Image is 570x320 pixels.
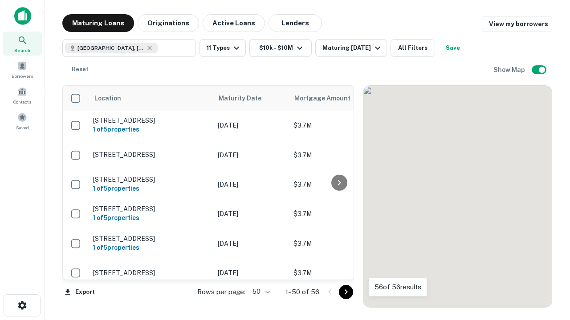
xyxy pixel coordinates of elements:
button: $10k - $10M [249,39,312,57]
p: [STREET_ADDRESS] [93,205,209,213]
p: [DATE] [218,120,285,130]
button: Maturing Loans [62,14,134,32]
img: capitalize-icon.png [14,7,31,25]
div: 50 [249,285,271,298]
button: Active Loans [203,14,265,32]
span: Contacts [13,98,31,105]
p: 1–50 of 56 [285,287,319,297]
button: Originations [138,14,199,32]
a: Borrowers [3,57,42,81]
th: Mortgage Amount [289,86,387,111]
a: Saved [3,109,42,133]
p: $3.7M [293,239,383,248]
p: [DATE] [218,150,285,160]
p: [DATE] [218,268,285,278]
iframe: Chat Widget [525,249,570,292]
p: [DATE] [218,209,285,219]
span: Location [94,93,121,104]
span: Saved [16,124,29,131]
p: [DATE] [218,180,285,189]
span: Mortgage Amount [294,93,362,104]
button: Maturing [DATE] [315,39,387,57]
p: [STREET_ADDRESS] [93,269,209,277]
h6: 1 of 5 properties [93,213,209,223]
button: Reset [66,60,94,78]
p: $3.7M [293,150,383,160]
div: Maturing [DATE] [322,43,383,53]
p: [STREET_ADDRESS] [93,151,209,159]
button: All Filters [391,39,435,57]
span: [GEOGRAPHIC_DATA], [GEOGRAPHIC_DATA] [77,44,144,52]
p: [STREET_ADDRESS] [93,176,209,184]
span: Maturity Date [219,93,273,104]
h6: Show Map [493,65,526,75]
h6: 1 of 5 properties [93,124,209,134]
button: Export [62,285,97,299]
div: 0 0 [363,86,552,307]
p: $3.7M [293,268,383,278]
button: Go to next page [339,285,353,299]
p: [STREET_ADDRESS] [93,116,209,124]
span: Search [14,47,30,54]
button: Save your search to get updates of matches that match your search criteria. [439,39,467,57]
p: Rows per page: [197,287,245,297]
button: 11 Types [199,39,246,57]
p: $3.7M [293,120,383,130]
span: Borrowers [12,72,33,80]
h6: 1 of 5 properties [93,243,209,252]
p: $3.7M [293,180,383,189]
a: View my borrowers [482,16,552,32]
a: Contacts [3,83,42,107]
p: [STREET_ADDRESS] [93,235,209,243]
p: $3.7M [293,209,383,219]
button: Lenders [269,14,322,32]
th: Maturity Date [213,86,289,111]
a: Search [3,32,42,56]
th: Location [89,86,213,111]
p: [DATE] [218,239,285,248]
p: 56 of 56 results [375,282,421,292]
h6: 1 of 5 properties [93,184,209,193]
